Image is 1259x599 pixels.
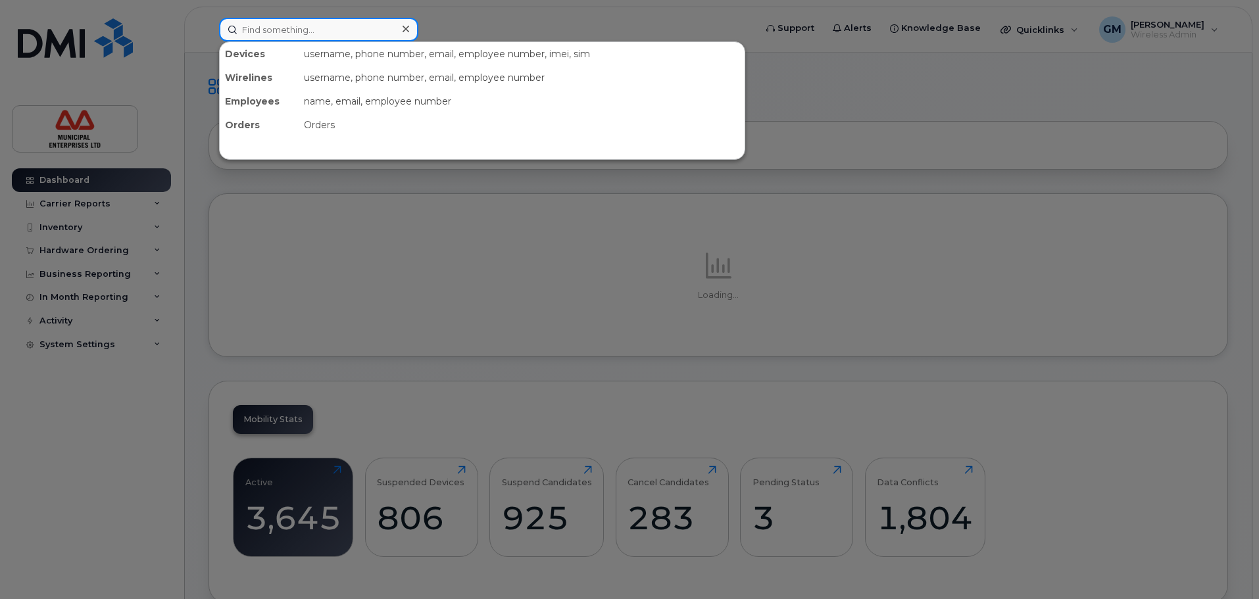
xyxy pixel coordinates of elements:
[299,42,745,66] div: username, phone number, email, employee number, imei, sim
[220,66,299,89] div: Wirelines
[299,66,745,89] div: username, phone number, email, employee number
[299,113,745,137] div: Orders
[299,89,745,113] div: name, email, employee number
[220,89,299,113] div: Employees
[220,113,299,137] div: Orders
[220,42,299,66] div: Devices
